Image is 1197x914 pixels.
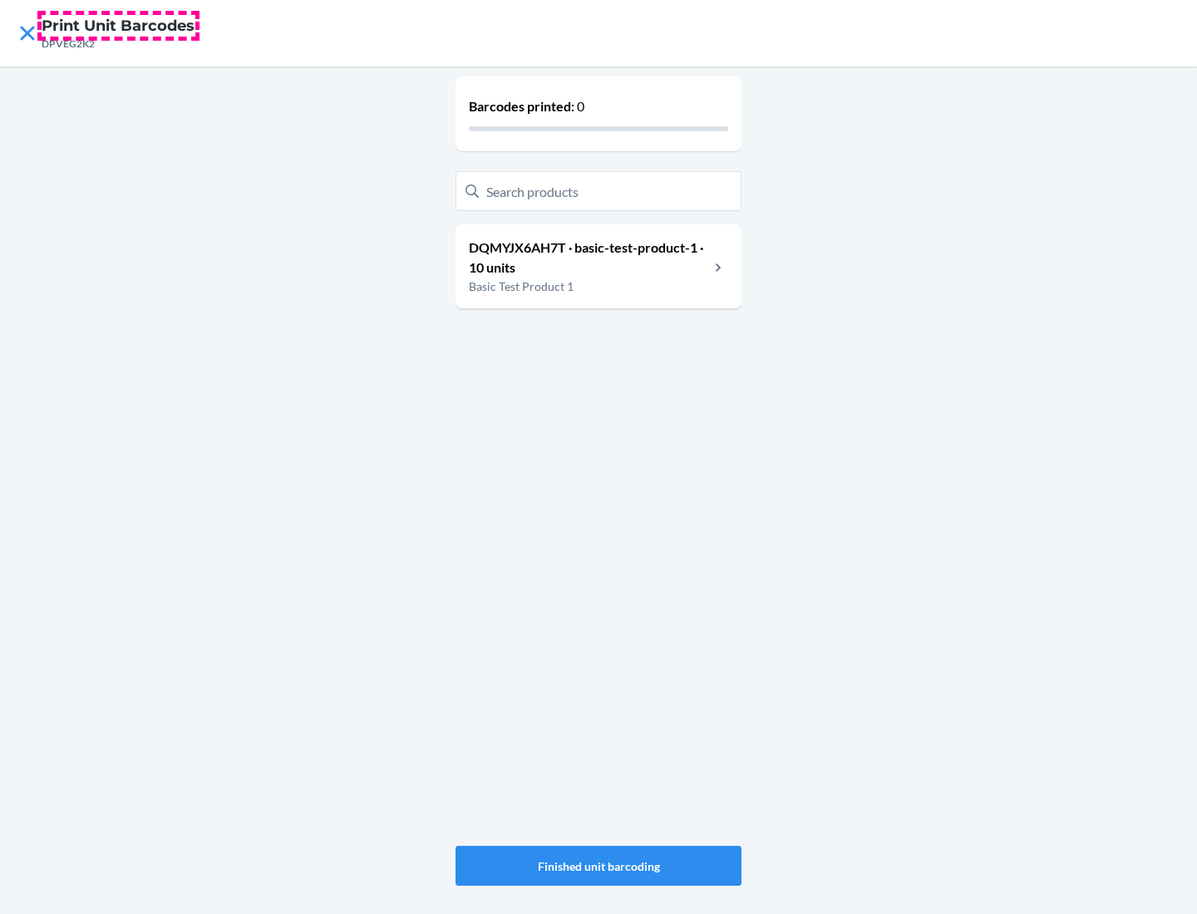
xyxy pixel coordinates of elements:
[469,238,709,278] p: DQMYJX6AH7T · basic-test-product-1 · 10 units
[469,96,728,116] p: Barcodes printed:
[577,98,584,114] span: 0
[42,37,195,52] div: DPVEG2K2
[42,15,195,37] h4: Print Unit Barcodes
[456,171,741,211] input: Search products
[456,846,741,886] button: Finished unit barcoding
[469,278,709,295] p: Basic Test Product 1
